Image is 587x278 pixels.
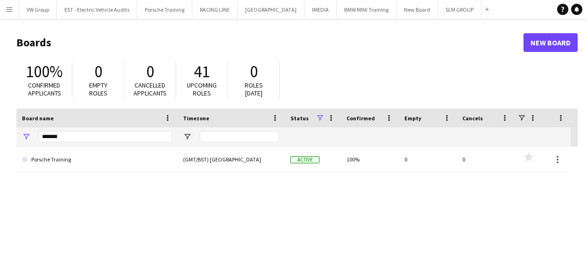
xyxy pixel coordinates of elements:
input: Timezone Filter Input [200,131,279,142]
span: Active [290,156,319,163]
button: Open Filter Menu [183,132,191,141]
button: RACING LINE [192,0,238,19]
a: Porsche Training [22,146,172,173]
span: 0 [94,61,102,82]
span: Upcoming roles [187,81,217,97]
span: Confirmed applicants [28,81,61,97]
div: 0 [457,146,515,172]
h1: Boards [16,36,523,50]
button: SLM GROUP [438,0,481,19]
button: IMEDIA [304,0,337,19]
span: 41 [194,61,210,82]
a: New Board [523,33,578,52]
button: Open Filter Menu [22,132,30,141]
span: 100% [26,61,63,82]
span: Cancelled applicants [134,81,167,97]
span: Status [290,115,309,122]
span: Timezone [183,115,209,122]
div: (GMT/BST) [GEOGRAPHIC_DATA] [177,146,285,172]
span: Confirmed [347,115,375,122]
span: Empty [404,115,421,122]
span: 0 [146,61,154,82]
button: [GEOGRAPHIC_DATA] [238,0,304,19]
button: Porsche Training [137,0,192,19]
input: Board name Filter Input [39,131,172,142]
div: 100% [341,146,399,172]
span: Empty roles [89,81,107,97]
span: Board name [22,115,54,122]
span: Cancels [462,115,483,122]
div: 0 [399,146,457,172]
span: Roles [DATE] [245,81,263,97]
button: New Board [396,0,438,19]
button: VW Group [19,0,57,19]
button: BMW MINI Training [337,0,396,19]
span: 0 [250,61,258,82]
button: EST - Electric Vehicle Audits [57,0,137,19]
